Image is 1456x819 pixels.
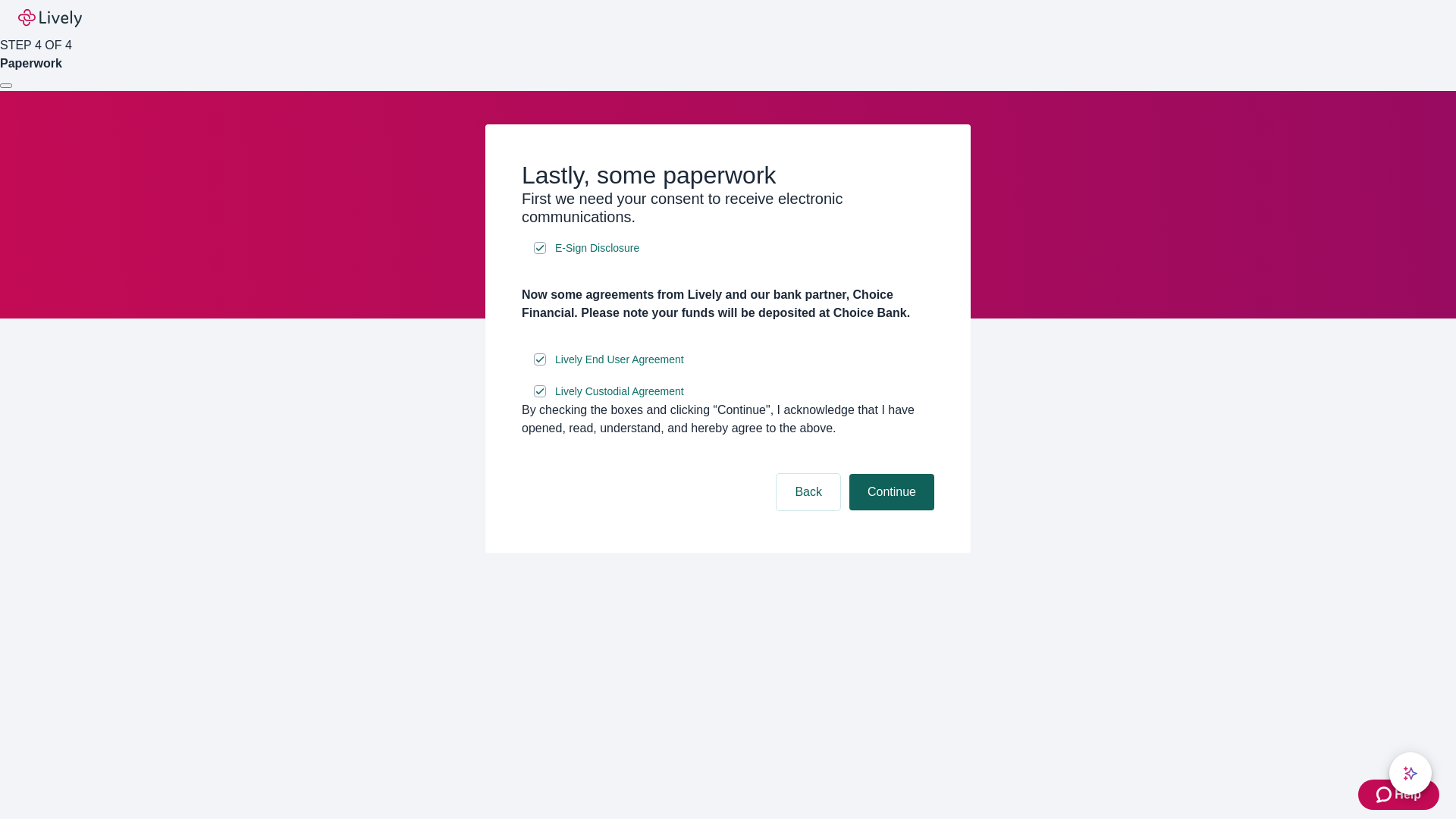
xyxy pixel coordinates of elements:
[522,190,934,226] h3: First we need your consent to receive electronic communications.
[777,474,840,510] button: Back
[849,474,934,510] button: Continue
[1358,780,1439,810] button: Zendesk support iconHelp
[552,382,687,401] a: e-sign disclosure document
[552,239,642,258] a: e-sign disclosure document
[1389,752,1432,795] button: chat
[555,352,684,368] span: Lively End User Agreement
[555,240,639,256] span: E-Sign Disclosure
[522,286,934,322] h4: Now some agreements from Lively and our bank partner, Choice Financial. Please note your funds wi...
[522,161,934,190] h2: Lastly, some paperwork
[1395,786,1421,804] span: Help
[18,9,82,27] img: Lively
[552,350,687,369] a: e-sign disclosure document
[1403,766,1418,781] svg: Lively AI Assistant
[522,401,934,438] div: By checking the boxes and clicking “Continue", I acknowledge that I have opened, read, understand...
[555,384,684,400] span: Lively Custodial Agreement
[1376,786,1395,804] svg: Zendesk support icon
